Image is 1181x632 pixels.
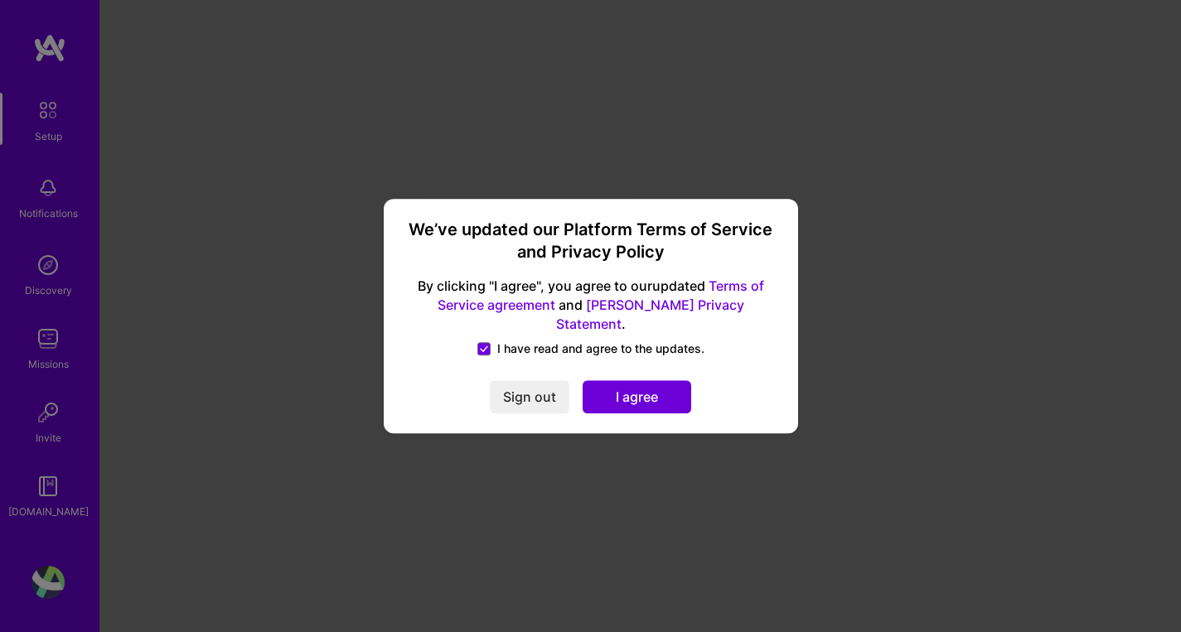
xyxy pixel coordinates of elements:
h3: We’ve updated our Platform Terms of Service and Privacy Policy [404,219,778,264]
span: I have read and agree to the updates. [497,340,704,357]
button: Sign out [490,380,569,413]
button: I agree [583,380,691,413]
a: Terms of Service agreement [438,278,764,314]
span: By clicking "I agree", you agree to our updated and . [404,277,778,335]
a: [PERSON_NAME] Privacy Statement [556,297,744,332]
